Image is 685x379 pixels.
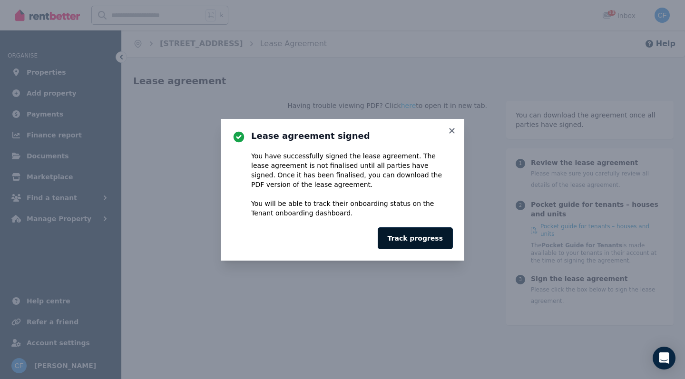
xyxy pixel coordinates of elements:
[378,227,453,249] button: Track progress
[251,162,429,179] span: not finalised until all parties have signed
[653,347,675,369] div: Open Intercom Messenger
[251,151,453,218] div: You have successfully signed the lease agreement. The lease agreement is . Once it has been final...
[251,130,453,142] h3: Lease agreement signed
[251,199,453,218] p: You will be able to track their onboarding status on the Tenant onboarding dashboard.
